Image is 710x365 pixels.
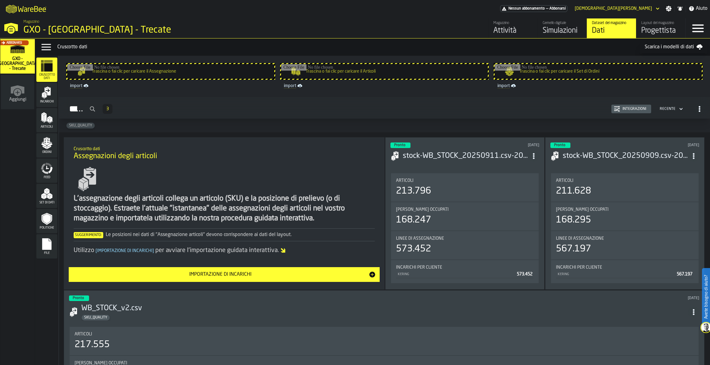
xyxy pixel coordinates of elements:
[396,178,534,183] div: Title
[556,207,609,212] span: [PERSON_NAME] occupati
[396,265,534,270] div: Title
[36,150,57,154] span: Ordini
[396,178,414,183] span: Articoli
[556,265,694,270] div: Title
[67,82,274,90] a: link-to-/wh/i/7274009e-5361-4e21-8e36-7045ee840609/import/assignment/
[495,64,702,79] input: Trascina o fai clic per caricare il Set di Ordini
[36,58,57,82] li: menu Cruscotto dati
[397,272,514,276] div: KERING
[556,207,694,212] div: Title
[23,25,190,36] div: GXO - [GEOGRAPHIC_DATA] - Trecate
[556,243,591,255] div: 567.197
[475,143,539,147] div: Updated: 12/09/2025, 08:07:04 Created: 12/09/2025, 08:05:15
[551,231,699,259] div: stat-Linee di assegnazione
[391,173,539,202] div: stat-Articoli
[36,176,57,179] span: Feed
[153,249,154,253] span: ]
[396,236,534,241] div: Title
[488,18,537,38] a: link-to-/wh/i/7274009e-5361-4e21-8e36-7045ee840609/feed/
[36,73,57,80] span: Cruscotto dati
[391,231,539,259] div: stat-Linee di assegnazione
[74,194,374,223] div: L'assegnazione degli articoli collega un articolo (SKU) e la posizione di prelievo (o di stoccagg...
[517,272,532,276] span: 573.452
[686,5,710,12] label: button-toggle-Aiuto
[396,215,431,226] div: 168.247
[563,151,688,161] h3: stock-WB_STOCK_20250909.csv-2025-09-10
[550,142,570,148] div: status-3 2
[545,137,704,290] div: ItemListCard-DashboardItemContainer
[64,137,384,290] div: ItemListCard-
[703,269,709,325] label: Avete bisogno di aiuto?
[675,6,686,12] label: button-toggle-Notifiche
[677,272,692,276] span: 567.197
[396,207,449,212] span: [PERSON_NAME] occupati
[396,270,534,278] div: StatList-item-KERING
[74,151,157,161] span: Assegnazioni degli articoli
[281,64,488,79] input: Trascina o fai clic per caricare il Articoli
[611,105,651,113] button: button-Integrazioni
[556,178,573,183] span: Articoli
[500,5,567,12] a: link-to-/wh/i/7274009e-5361-4e21-8e36-7045ee840609/pricing/
[551,173,699,202] div: stat-Articoli
[36,226,57,230] span: Politiche
[23,20,39,24] span: Magazzino
[36,125,57,129] span: Articoli
[74,145,374,151] h2: Sub Title
[75,332,92,337] span: Articoli
[36,158,57,183] li: menu Feed
[75,332,694,337] div: Title
[57,43,640,51] div: Cruscotto dati
[556,178,694,183] div: Title
[36,251,57,255] span: File
[556,265,602,270] span: Incarichi per cliente
[394,143,406,147] span: Pronto
[74,231,374,239] div: Le posizioni nei dati di "Assegnazione articoli" devono corrispondere ai dati del layout.
[592,21,631,25] div: Dataset del magazzino
[663,6,674,12] label: button-toggle-Impostazioni
[551,260,699,283] div: stat-Incarichi per cliente
[636,18,685,38] a: link-to-/wh/i/7274009e-5361-4e21-8e36-7045ee840609/designer
[59,97,710,119] h2: button-Incarichi
[396,243,431,255] div: 573.452
[572,5,661,12] div: DropdownMenuValue-Matteo Cultrera
[549,6,566,11] span: Abbonarsi
[69,295,89,301] div: status-3 2
[36,133,57,158] li: menu Ordini
[69,142,379,164] div: title-Assegnazioni degli articoli
[556,186,591,197] div: 211.628
[74,232,103,238] span: Suggerimento:
[640,41,708,53] a: Scarica i modelli di dati
[36,201,57,204] span: Set di dati
[396,236,444,241] span: Linee di assegnazione
[36,184,57,208] li: menu Set di dati
[396,186,431,197] div: 213.796
[556,236,604,241] span: Linee di assegnazione
[67,123,95,128] span: SKU_QUALITY
[403,151,528,161] h3: stock-WB_STOCK_20250911.csv-2025-09-12
[660,107,675,111] div: DropdownMenuValue-4
[391,260,539,283] div: stat-Incarichi per cliente
[575,6,652,11] div: DropdownMenuValue-Matteo Cultrera
[36,100,57,103] span: Incarichi
[391,202,539,231] div: stat-Luoghi occupati
[6,41,22,45] span: Abbonarsi
[556,236,694,241] div: Title
[94,249,155,253] span: Importazione di incarichi
[67,64,274,79] input: Trascina o fai clic per caricare il Assegnazione
[396,265,442,270] span: Incarichi per cliente
[493,21,532,25] div: Magazzino
[495,82,701,90] a: link-to-/wh/i/7274009e-5361-4e21-8e36-7045ee840609/import/orders/
[72,271,368,278] div: Importazione di incarichi
[9,97,26,102] span: Aggiungi
[36,209,57,234] li: menu Politiche
[543,26,582,36] div: Simulazioni
[546,6,548,11] span: —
